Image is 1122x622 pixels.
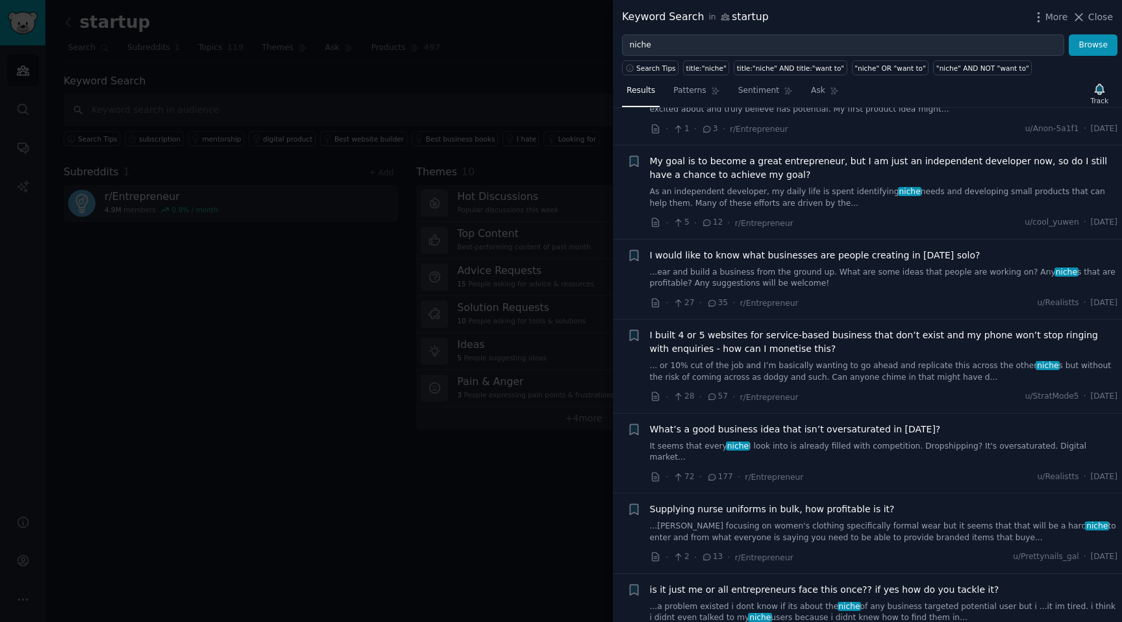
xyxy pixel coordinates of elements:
span: [DATE] [1091,297,1117,309]
span: r/Entrepreneur [730,125,788,134]
span: · [732,296,735,310]
span: 57 [706,391,728,403]
span: · [699,296,702,310]
a: ... or 10% cut of the job and I’m basically wanting to go ahead and replicate this across the oth... [650,360,1118,383]
span: u/Anon-5a1f1 [1025,123,1079,135]
span: 2 [673,551,689,563]
span: niche [1085,521,1109,530]
a: Ask [806,81,843,107]
button: Track [1086,80,1113,107]
span: 28 [673,391,694,403]
span: · [732,390,735,404]
span: niche [1036,361,1060,370]
span: 177 [706,471,733,483]
span: · [1084,391,1086,403]
div: "niche" OR "want to" [854,64,926,73]
div: title:"niche" AND title:"want to" [737,64,844,73]
button: Search Tips [622,60,679,75]
span: Results [627,85,655,97]
span: More [1045,10,1068,24]
a: It seems that everynicheI look into is already filled with competition. Dropshipping? It's oversa... [650,441,1118,464]
a: title:"niche" [683,60,729,75]
span: · [723,122,725,136]
span: u/Realistts [1038,297,1079,309]
span: · [699,470,702,484]
a: Supplying nurse uniforms in bulk, how profitable is it? [650,503,895,516]
span: Sentiment [738,85,779,97]
span: · [727,216,730,230]
span: niche [838,602,862,611]
span: niche [1054,267,1078,277]
span: · [666,122,668,136]
div: Track [1091,96,1108,105]
button: More [1032,10,1068,24]
span: · [694,551,697,564]
span: · [694,122,697,136]
span: 72 [673,471,694,483]
span: · [699,390,702,404]
span: · [694,216,697,230]
span: [DATE] [1091,391,1117,403]
a: ...ear and build a business from the ground up. What are some ideas that people are working on? A... [650,267,1118,290]
a: My goal is to become a great entrepreneur, but I am just an independent developer now, so do I st... [650,155,1118,182]
div: "niche" AND NOT "want to" [936,64,1029,73]
span: · [1084,551,1086,563]
span: 27 [673,297,694,309]
a: What’s a good business idea that isn’t oversaturated in [DATE]? [650,423,941,436]
span: · [1084,217,1086,229]
span: · [666,216,668,230]
a: Patterns [669,81,724,107]
a: is it just me or all entrepreneurs face this once?? if yes how do you tackle it? [650,583,999,597]
a: Results [622,81,660,107]
span: · [1084,297,1086,309]
a: I would like to know what businesses are people creating in [DATE] solo? [650,249,980,262]
span: · [1084,123,1086,135]
a: As an independent developer, my daily life is spent identifyingnicheneeds and developing small pr... [650,186,1118,209]
span: 12 [701,217,723,229]
button: Browse [1069,34,1117,56]
span: Search Tips [636,64,676,73]
a: Sentiment [734,81,797,107]
span: in [708,12,716,23]
span: · [666,551,668,564]
span: u/cool_yuwen [1025,217,1078,229]
span: · [738,470,740,484]
span: Ask [811,85,825,97]
span: u/StratMode5 [1025,391,1079,403]
span: r/Entrepreneur [745,473,803,482]
button: Close [1072,10,1113,24]
a: "niche" AND NOT "want to" [933,60,1032,75]
span: niche [898,187,922,196]
div: title:"niche" [686,64,727,73]
span: Patterns [673,85,706,97]
span: [DATE] [1091,217,1117,229]
span: [DATE] [1091,551,1117,563]
span: 5 [673,217,689,229]
span: [DATE] [1091,123,1117,135]
span: r/Entrepreneur [740,299,799,308]
span: · [666,296,668,310]
input: Try a keyword related to your business [622,34,1064,56]
span: niche [748,613,772,622]
a: ...[PERSON_NAME] focusing on women's clothing specifically formal wear but it seems that that wil... [650,521,1118,543]
span: r/Entrepreneur [735,219,793,228]
span: · [1084,471,1086,483]
span: 1 [673,123,689,135]
span: · [727,551,730,564]
span: niche [726,442,750,451]
span: 3 [701,123,717,135]
span: · [666,470,668,484]
span: · [666,390,668,404]
a: I built 4 or 5 websites for service-based business that don’t exist and my phone won’t stop ringi... [650,329,1118,356]
a: title:"niche" AND title:"want to" [734,60,847,75]
div: Keyword Search startup [622,9,769,25]
a: "niche" OR "want to" [852,60,929,75]
span: r/Entrepreneur [740,393,799,402]
span: u/Realistts [1038,471,1079,483]
span: r/Entrepreneur [735,553,793,562]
